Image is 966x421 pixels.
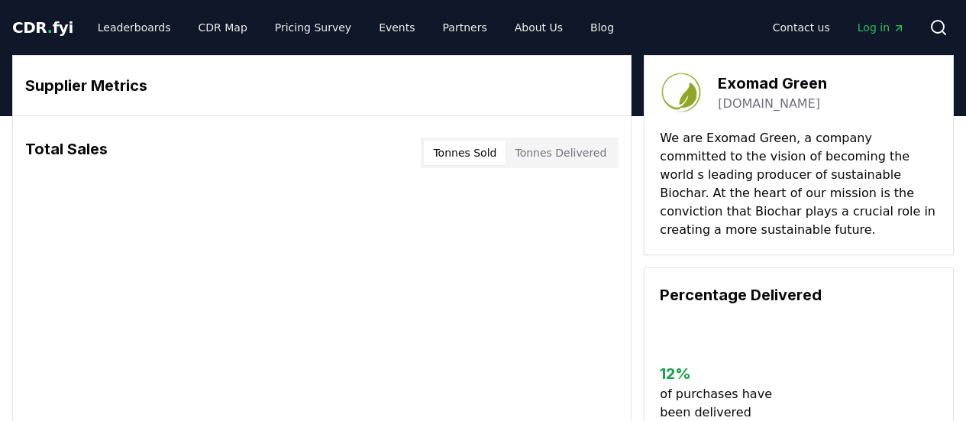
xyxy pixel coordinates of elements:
[502,14,575,41] a: About Us
[86,14,626,41] nav: Main
[761,14,917,41] nav: Main
[718,95,820,113] a: [DOMAIN_NAME]
[506,141,615,165] button: Tonnes Delivered
[858,20,905,35] span: Log in
[660,129,938,239] p: We are Exomad Green, a company committed to the vision of becoming the world s leading producer o...
[761,14,842,41] a: Contact us
[12,18,73,37] span: CDR fyi
[186,14,260,41] a: CDR Map
[660,71,703,114] img: Exomad Green-logo
[367,14,427,41] a: Events
[424,141,506,165] button: Tonnes Sold
[263,14,363,41] a: Pricing Survey
[660,362,778,385] h3: 12 %
[718,72,827,95] h3: Exomad Green
[845,14,917,41] a: Log in
[431,14,499,41] a: Partners
[12,17,73,38] a: CDR.fyi
[578,14,626,41] a: Blog
[25,74,619,97] h3: Supplier Metrics
[660,283,938,306] h3: Percentage Delivered
[47,18,53,37] span: .
[25,138,108,168] h3: Total Sales
[86,14,183,41] a: Leaderboards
